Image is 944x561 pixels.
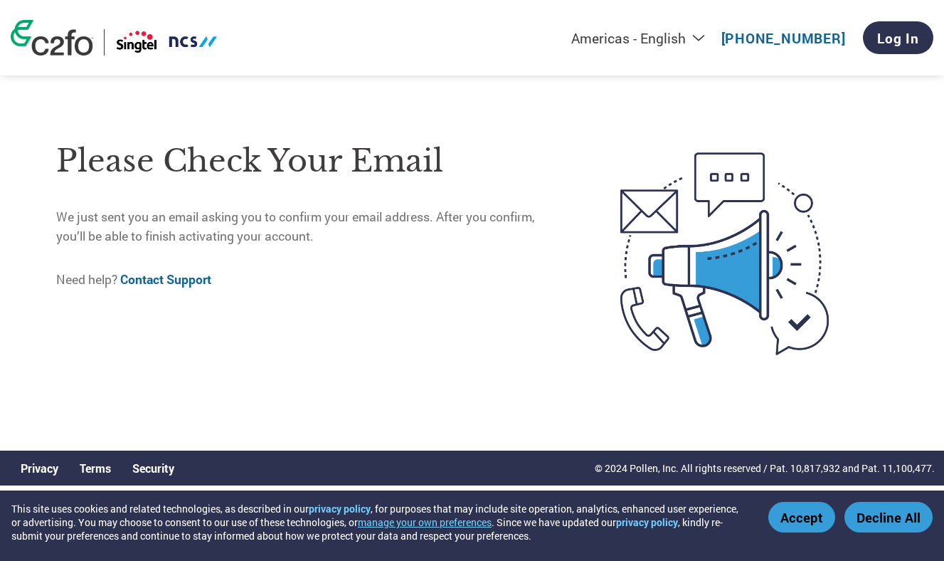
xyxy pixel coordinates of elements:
a: privacy policy [309,502,371,515]
a: [PHONE_NUMBER] [721,29,846,47]
h1: Please check your email [56,138,561,184]
a: privacy policy [616,515,678,529]
a: Privacy [21,461,58,476]
a: Security [132,461,174,476]
a: Terms [80,461,111,476]
button: Decline All [844,502,933,533]
a: Contact Support [120,271,211,288]
button: manage your own preferences [358,515,492,529]
a: Log In [863,21,933,54]
div: This site uses cookies and related technologies, as described in our , for purposes that may incl... [11,502,748,542]
p: We just sent you an email asking you to confirm your email address. After you confirm, you’ll be ... [56,208,561,246]
img: open-email [561,127,889,380]
p: Need help? [56,271,561,289]
p: © 2024 Pollen, Inc. All rights reserved / Pat. 10,817,932 and Pat. 11,100,477. [595,461,935,476]
img: Singtel [115,29,218,56]
button: Accept [768,502,835,533]
img: c2fo logo [11,20,93,56]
